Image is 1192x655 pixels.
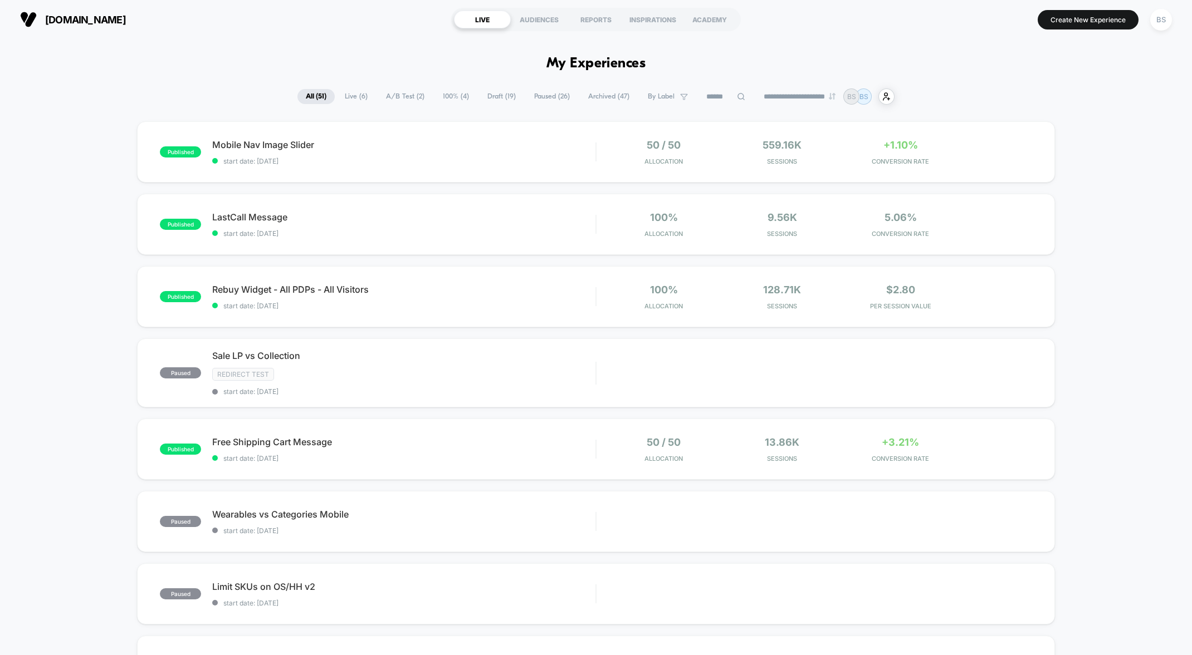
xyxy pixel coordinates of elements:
[212,436,595,447] span: Free Shipping Cart Message
[297,89,335,104] span: All ( 51 )
[681,11,738,28] div: ACADEMY
[882,436,919,448] span: +3.21%
[212,139,595,150] span: Mobile Nav Image Slider
[212,509,595,520] span: Wearables vs Categories Mobile
[378,89,433,104] span: A/B Test ( 2 )
[212,368,274,381] span: Redirect Test
[160,219,201,230] span: published
[859,92,868,101] p: BS
[726,230,838,238] span: Sessions
[568,11,624,28] div: REPORTS
[434,89,477,104] span: 100% ( 4 )
[847,92,856,101] p: BS
[829,93,836,100] img: end
[336,89,376,104] span: Live ( 6 )
[844,157,956,165] span: CONVERSION RATE
[160,146,201,157] span: published
[883,139,918,151] span: +1.10%
[647,139,681,151] span: 50 / 50
[644,302,683,310] span: Allocation
[212,526,595,535] span: start date: [DATE]
[212,211,595,223] span: LastCall Message
[844,302,956,310] span: PER SESSION VALUE
[886,284,915,296] span: $2.80
[768,211,797,223] span: 9.56k
[212,302,595,310] span: start date: [DATE]
[648,92,675,101] span: By Label
[212,387,595,396] span: start date: [DATE]
[765,436,799,448] span: 13.86k
[526,89,578,104] span: Paused ( 26 )
[763,139,802,151] span: 559.16k
[511,11,568,28] div: AUDIENCES
[1147,8,1175,31] button: BS
[20,11,37,28] img: Visually logo
[546,56,646,72] h1: My Experiences
[624,11,681,28] div: INSPIRATIONS
[160,291,201,302] span: published
[160,516,201,527] span: paused
[45,14,126,26] span: [DOMAIN_NAME]
[160,367,201,378] span: paused
[160,444,201,455] span: published
[644,455,683,462] span: Allocation
[644,157,683,165] span: Allocation
[647,436,681,448] span: 50 / 50
[844,230,956,238] span: CONVERSION RATE
[580,89,638,104] span: Archived ( 47 )
[726,302,838,310] span: Sessions
[212,599,595,607] span: start date: [DATE]
[650,211,678,223] span: 100%
[726,455,838,462] span: Sessions
[212,581,595,592] span: Limit SKUs on OS/HH v2
[212,454,595,462] span: start date: [DATE]
[160,588,201,599] span: paused
[644,230,683,238] span: Allocation
[212,284,595,295] span: Rebuy Widget - All PDPs - All Visitors
[726,157,838,165] span: Sessions
[212,157,595,165] span: start date: [DATE]
[212,350,595,361] span: Sale LP vs Collection
[763,284,801,296] span: 128.71k
[844,455,956,462] span: CONVERSION RATE
[212,229,595,238] span: start date: [DATE]
[1150,9,1172,31] div: BS
[885,211,917,223] span: 5.06%
[479,89,524,104] span: Draft ( 19 )
[650,284,678,296] span: 100%
[1038,10,1139,29] button: Create New Experience
[454,11,511,28] div: LIVE
[17,11,129,28] button: [DOMAIN_NAME]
